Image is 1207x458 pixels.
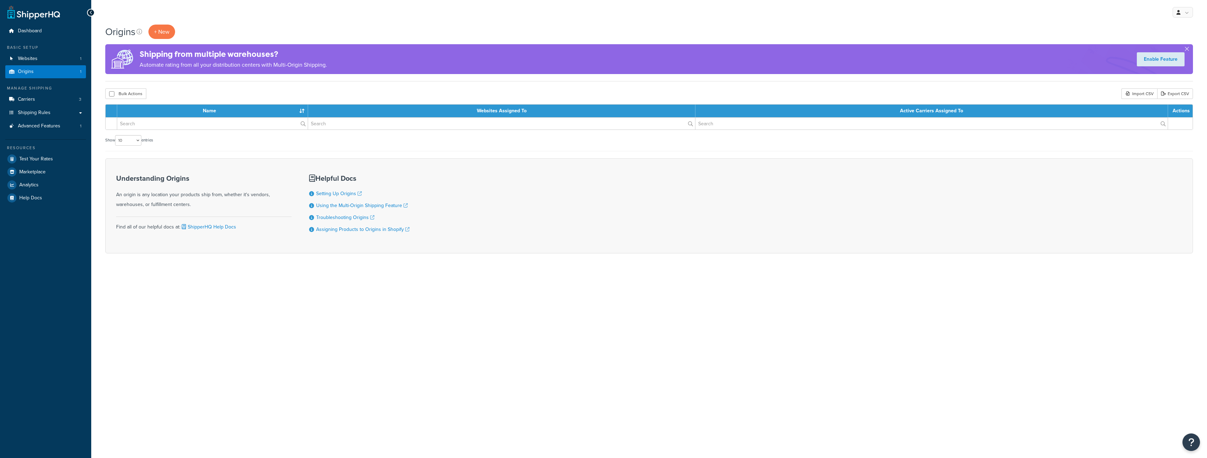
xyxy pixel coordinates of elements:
h4: Shipping from multiple warehouses? [140,48,327,60]
a: Marketplace [5,166,86,178]
li: Carriers [5,93,86,106]
span: Analytics [19,182,39,188]
a: Dashboard [5,25,86,38]
a: Analytics [5,179,86,191]
input: Search [117,118,308,130]
li: Advanced Features [5,120,86,133]
span: Test Your Rates [19,156,53,162]
a: ShipperHQ Home [7,5,60,19]
a: Carriers 3 [5,93,86,106]
a: Assigning Products to Origins in Shopify [316,226,409,233]
button: Open Resource Center [1182,433,1200,451]
th: Websites Assigned To [308,105,695,117]
a: Test Your Rates [5,153,86,165]
span: Shipping Rules [18,110,51,116]
div: Manage Shipping [5,85,86,91]
h1: Origins [105,25,135,39]
h3: Understanding Origins [116,174,292,182]
div: Resources [5,145,86,151]
a: Help Docs [5,192,86,204]
span: + New [154,28,169,36]
li: Origins [5,65,86,78]
a: Origins 1 [5,65,86,78]
a: Export CSV [1157,88,1193,99]
span: Advanced Features [18,123,60,129]
span: Websites [18,56,38,62]
h3: Helpful Docs [309,174,409,182]
span: Dashboard [18,28,42,34]
span: Help Docs [19,195,42,201]
button: Bulk Actions [105,88,146,99]
a: Shipping Rules [5,106,86,119]
div: Basic Setup [5,45,86,51]
a: Using the Multi-Origin Shipping Feature [316,202,408,209]
a: + New [148,25,175,39]
span: 1 [80,69,81,75]
th: Name [117,105,308,117]
input: Search [308,118,695,130]
p: Automate rating from all your distribution centers with Multi-Origin Shipping. [140,60,327,70]
span: 3 [79,97,81,102]
span: 1 [80,123,81,129]
a: Websites 1 [5,52,86,65]
li: Websites [5,52,86,65]
label: Show entries [105,135,153,146]
a: Troubleshooting Origins [316,214,374,221]
a: ShipperHQ Help Docs [180,223,236,231]
div: Find all of our helpful docs at: [116,217,292,232]
span: Carriers [18,97,35,102]
span: 1 [80,56,81,62]
input: Search [695,118,1168,130]
select: Showentries [115,135,141,146]
span: Origins [18,69,34,75]
a: Setting Up Origins [316,190,362,197]
a: Advanced Features 1 [5,120,86,133]
th: Active Carriers Assigned To [695,105,1168,117]
th: Actions [1168,105,1193,117]
span: Marketplace [19,169,46,175]
a: Enable Feature [1137,52,1185,66]
div: Import CSV [1121,88,1157,99]
img: ad-origins-multi-dfa493678c5a35abed25fd24b4b8a3fa3505936ce257c16c00bdefe2f3200be3.png [105,44,140,74]
div: An origin is any location your products ship from, whether it's vendors, warehouses, or fulfillme... [116,174,292,210]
